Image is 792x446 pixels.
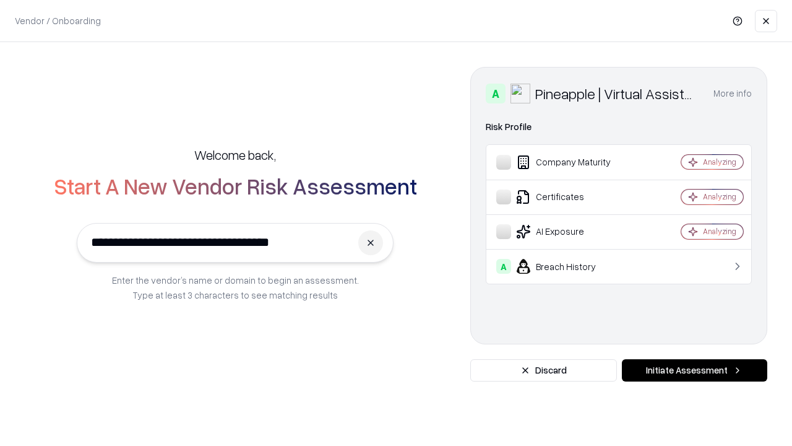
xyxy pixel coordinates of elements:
button: More info [713,82,752,105]
div: Breach History [496,259,644,274]
p: Enter the vendor’s name or domain to begin an assessment. Type at least 3 characters to see match... [112,273,359,302]
div: Analyzing [703,226,736,237]
div: Company Maturity [496,155,644,170]
div: Pineapple | Virtual Assistant Agency [535,84,699,103]
div: Risk Profile [486,120,752,134]
h2: Start A New Vendor Risk Assessment [54,173,417,198]
div: A [486,84,506,103]
div: Analyzing [703,191,736,202]
h5: Welcome back, [194,146,276,164]
p: Vendor / Onboarding [15,14,101,27]
div: A [496,259,511,274]
img: Pineapple | Virtual Assistant Agency [510,84,530,103]
div: AI Exposure [496,224,644,239]
div: Analyzing [703,157,736,167]
div: Certificates [496,190,644,204]
button: Discard [470,359,617,382]
button: Initiate Assessment [622,359,767,382]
